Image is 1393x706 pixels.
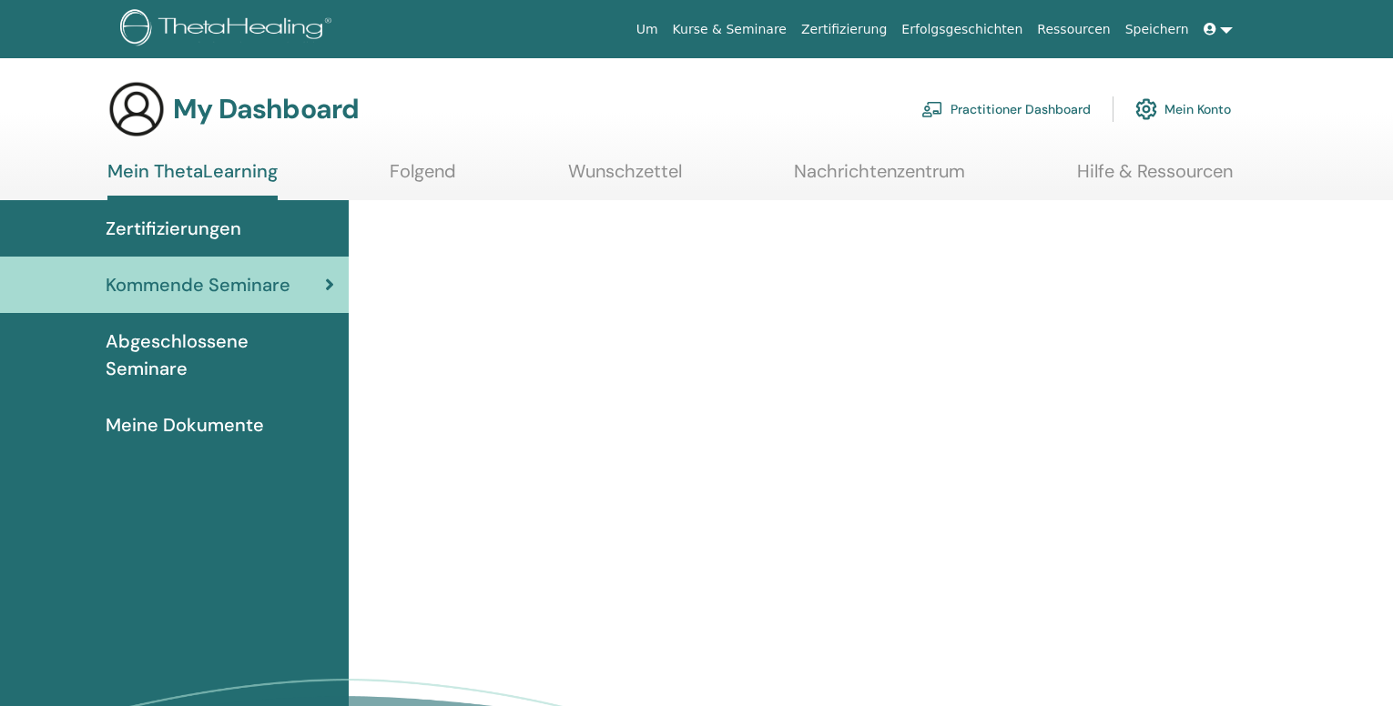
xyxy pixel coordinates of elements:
[629,13,666,46] a: Um
[106,328,334,382] span: Abgeschlossene Seminare
[1135,89,1231,129] a: Mein Konto
[1030,13,1117,46] a: Ressourcen
[107,160,278,200] a: Mein ThetaLearning
[120,9,338,50] img: logo.png
[106,215,241,242] span: Zertifizierungen
[106,271,290,298] span: Kommende Seminare
[568,160,682,196] a: Wunschzettel
[107,80,166,138] img: generic-user-icon.jpg
[921,101,943,117] img: chalkboard-teacher.svg
[106,411,264,439] span: Meine Dokumente
[173,93,359,126] h3: My Dashboard
[1135,94,1157,125] img: cog.svg
[794,160,965,196] a: Nachrichtenzentrum
[921,89,1091,129] a: Practitioner Dashboard
[666,13,794,46] a: Kurse & Seminare
[1077,160,1233,196] a: Hilfe & Ressourcen
[390,160,456,196] a: Folgend
[1118,13,1196,46] a: Speichern
[794,13,894,46] a: Zertifizierung
[894,13,1030,46] a: Erfolgsgeschichten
